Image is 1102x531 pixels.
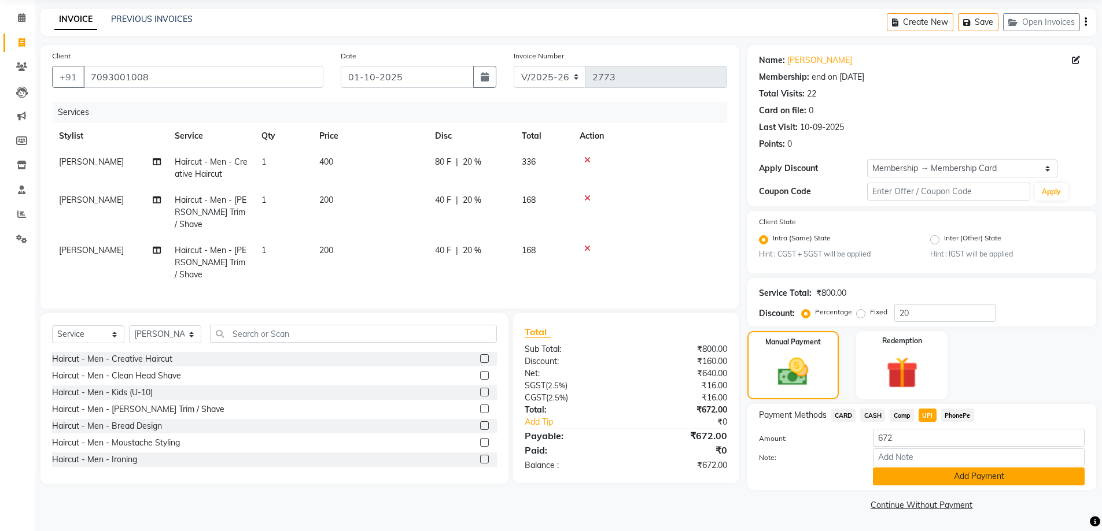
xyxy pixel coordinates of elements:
[887,13,953,31] button: Create New
[626,343,736,355] div: ₹800.00
[759,249,913,259] small: Hint : CGST + SGST will be applied
[930,249,1085,259] small: Hint : IGST will be applied
[750,499,1094,511] a: Continue Without Payment
[255,123,312,149] th: Qty
[870,307,887,317] label: Fixed
[759,185,868,198] div: Coupon Code
[516,416,644,428] a: Add Tip
[83,66,323,88] input: Search by Name/Mobile/Email/Code
[1003,13,1080,31] button: Open Invoices
[435,194,451,206] span: 40 F
[175,157,248,179] span: Haircut - Men - Creative Haircut
[759,287,812,299] div: Service Total:
[759,54,785,66] div: Name:
[341,51,356,61] label: Date
[809,105,813,117] div: 0
[548,393,566,402] span: 2.5%
[525,326,551,338] span: Total
[52,454,137,466] div: Haircut - Men - Ironing
[873,467,1085,485] button: Add Payment
[59,195,124,205] span: [PERSON_NAME]
[210,325,497,343] input: Search or Scan
[261,157,266,167] span: 1
[873,429,1085,447] input: Amount
[522,245,536,255] span: 168
[456,194,458,206] span: |
[626,459,736,471] div: ₹672.00
[759,88,805,100] div: Total Visits:
[812,71,864,83] div: end on [DATE]
[52,66,84,88] button: +91
[52,403,224,415] div: Haircut - Men - [PERSON_NAME] Trim / Shave
[759,307,795,320] div: Discount:
[1035,183,1068,200] button: Apply
[319,195,333,205] span: 200
[516,380,626,392] div: ( )
[882,336,922,346] label: Redemption
[626,404,736,416] div: ₹672.00
[759,105,806,117] div: Card on file:
[53,102,736,123] div: Services
[516,429,626,443] div: Payable:
[759,138,785,150] div: Points:
[765,337,821,347] label: Manual Payment
[516,459,626,471] div: Balance :
[750,433,865,444] label: Amount:
[919,409,937,422] span: UPI
[873,448,1085,466] input: Add Note
[626,392,736,404] div: ₹16.00
[807,88,816,100] div: 22
[456,244,458,257] span: |
[435,244,451,257] span: 40 F
[175,195,246,229] span: Haircut - Men - [PERSON_NAME] Trim / Shave
[463,156,481,168] span: 20 %
[759,217,796,227] label: Client State
[831,409,856,422] span: CARD
[319,157,333,167] span: 400
[626,443,736,457] div: ₹0
[516,355,626,367] div: Discount:
[514,51,564,61] label: Invoice Number
[52,387,153,399] div: Haircut - Men - Kids (U-10)
[168,123,255,149] th: Service
[59,245,124,255] span: [PERSON_NAME]
[516,367,626,380] div: Net:
[522,157,536,167] span: 336
[456,156,458,168] span: |
[428,123,515,149] th: Disc
[626,367,736,380] div: ₹640.00
[773,233,831,247] label: Intra (Same) State
[52,437,180,449] div: Haircut - Men - Moustache Styling
[52,51,71,61] label: Client
[59,157,124,167] span: [PERSON_NAME]
[816,287,846,299] div: ₹800.00
[941,409,974,422] span: PhonePe
[626,429,736,443] div: ₹672.00
[958,13,998,31] button: Save
[516,343,626,355] div: Sub Total:
[867,183,1030,200] input: Enter Offer / Coupon Code
[787,54,852,66] a: [PERSON_NAME]
[522,195,536,205] span: 168
[312,123,428,149] th: Price
[261,195,266,205] span: 1
[573,123,727,149] th: Action
[759,162,868,174] div: Apply Discount
[52,123,168,149] th: Stylist
[800,121,844,133] div: 10-09-2025
[261,245,266,255] span: 1
[463,244,481,257] span: 20 %
[111,14,193,24] a: PREVIOUS INVOICES
[525,392,546,403] span: CGST
[644,416,736,428] div: ₹0
[768,354,818,389] img: _cash.svg
[759,121,798,133] div: Last Visit:
[515,123,573,149] th: Total
[516,443,626,457] div: Paid:
[626,380,736,392] div: ₹16.00
[876,353,928,392] img: _gift.svg
[759,71,809,83] div: Membership:
[52,353,172,365] div: Haircut - Men - Creative Haircut
[54,9,97,30] a: INVOICE
[759,409,827,421] span: Payment Methods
